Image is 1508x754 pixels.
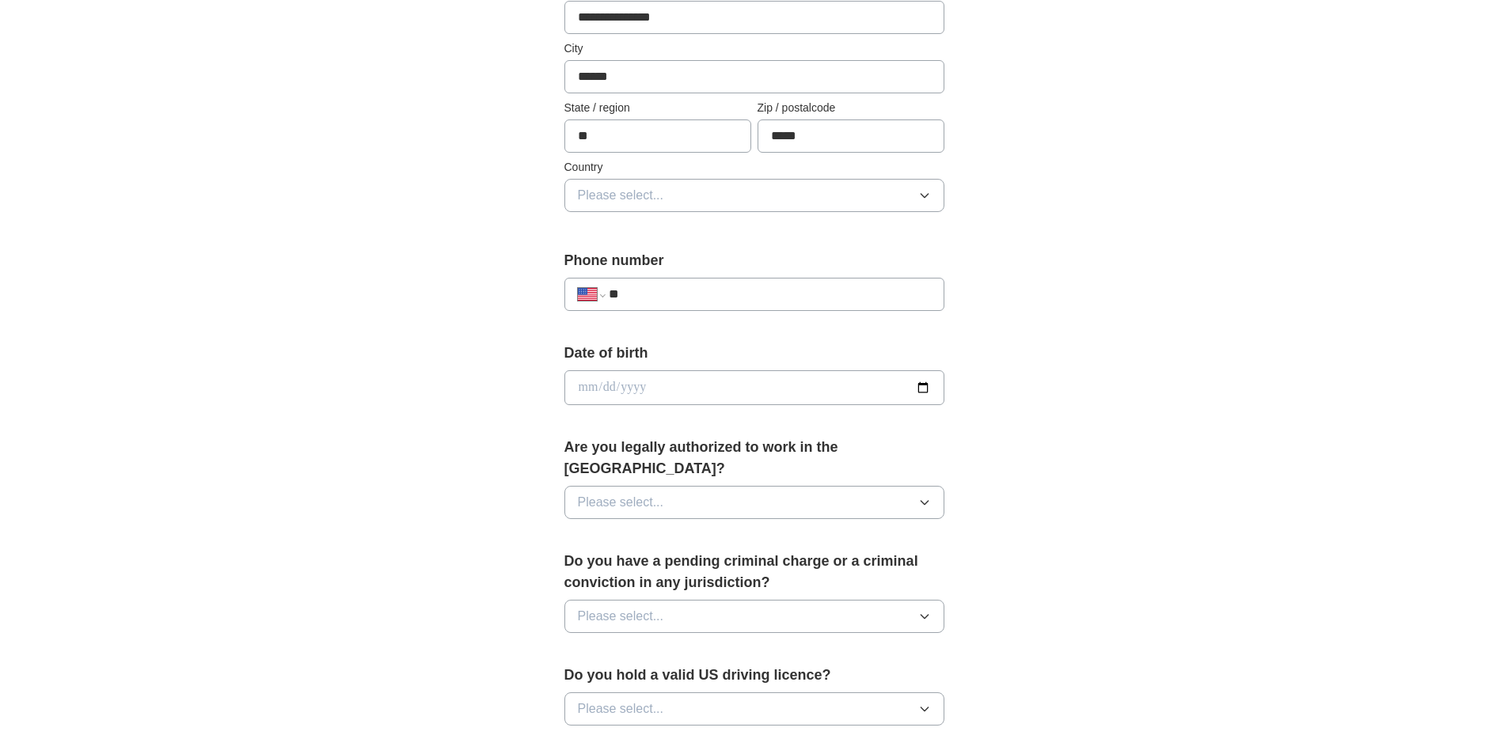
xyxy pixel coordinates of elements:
[564,100,751,116] label: State / region
[564,665,944,686] label: Do you hold a valid US driving licence?
[564,437,944,479] label: Are you legally authorized to work in the [GEOGRAPHIC_DATA]?
[564,600,944,633] button: Please select...
[564,159,944,176] label: Country
[578,607,664,626] span: Please select...
[578,699,664,718] span: Please select...
[564,40,944,57] label: City
[564,692,944,726] button: Please select...
[564,179,944,212] button: Please select...
[564,250,944,271] label: Phone number
[564,486,944,519] button: Please select...
[578,493,664,512] span: Please select...
[564,551,944,593] label: Do you have a pending criminal charge or a criminal conviction in any jurisdiction?
[564,343,944,364] label: Date of birth
[578,186,664,205] span: Please select...
[758,100,944,116] label: Zip / postalcode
